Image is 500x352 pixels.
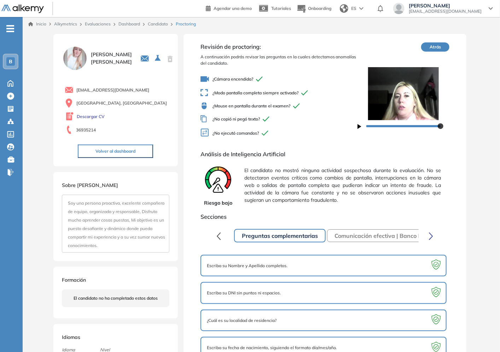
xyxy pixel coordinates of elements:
[200,89,357,96] span: ¿Modo pantalla completa siempre activado?
[176,21,196,27] span: Proctoring
[118,21,140,27] a: Dashboard
[91,51,132,66] span: [PERSON_NAME] [PERSON_NAME]
[62,277,86,283] span: Formación
[297,1,331,16] button: Onboarding
[214,6,252,11] span: Agendar una demo
[340,4,348,13] img: world
[234,229,326,242] button: Preguntas complementarias
[62,45,88,71] img: PROFILE_MENU_LOGO_USER
[9,59,12,64] span: B
[207,290,281,296] span: Escriba su DNI sin puntos ni espacios.
[28,21,46,27] a: Inicio
[76,87,149,93] span: [EMAIL_ADDRESS][DOMAIN_NAME]
[148,21,168,27] a: Candidato
[62,334,80,340] span: Idiomas
[85,21,111,27] a: Evaluaciones
[200,212,449,221] span: Secciones
[6,28,14,29] i: -
[244,164,441,207] span: El candidato no mostró ninguna actividad sospechosa durante la evaluación. No se detectaron event...
[308,6,331,11] span: Onboarding
[68,200,165,248] span: Soy una persona proactiva, excelente compañera de equipo, organizada y responsable, Disfruto much...
[271,6,291,11] span: Tutoriales
[54,21,77,27] span: Alkymetrics
[206,4,252,12] a: Agendar una demo
[74,295,158,301] span: El candidato no ha completado estos datos
[409,3,482,8] span: [PERSON_NAME]
[204,199,232,207] span: Riesgo bajo
[78,145,153,158] button: Volver al dashboard
[207,317,277,324] span: ¿Cuál es su localidad de residencia?
[351,5,356,12] span: ES
[359,7,364,10] img: arrow
[77,113,105,120] a: Descargar CV
[1,5,44,13] img: Logo
[207,263,287,269] span: Escriba su Nombre y Apellido completos.
[327,229,450,242] button: Comunicación efectiva | Banco Provincia
[76,127,96,133] span: 36935214
[200,54,357,66] span: A continuación podrás revisar las preguntas en la cuales detectamos anomalías del candidato.
[421,42,449,52] button: Atrás
[409,8,482,14] span: [EMAIL_ADDRESS][DOMAIN_NAME]
[200,128,357,139] span: ¿No ejecutó comandos?
[76,100,167,106] span: [GEOGRAPHIC_DATA], [GEOGRAPHIC_DATA]
[200,150,449,158] span: Análisis de Inteligencia Artificial
[200,115,357,123] span: ¿No copió ni pegó texto?
[200,75,357,83] span: ¿Cámara encendida?
[207,345,337,351] span: Escriba su fecha de nacimiento, siguiendo el formato día/mes/año.
[200,102,357,110] span: ¿Mouse en pantalla durante el examen?
[200,42,357,51] span: Revisión de proctoring:
[62,182,118,188] span: Sobre [PERSON_NAME]
[152,52,165,65] button: Seleccione la evaluación activa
